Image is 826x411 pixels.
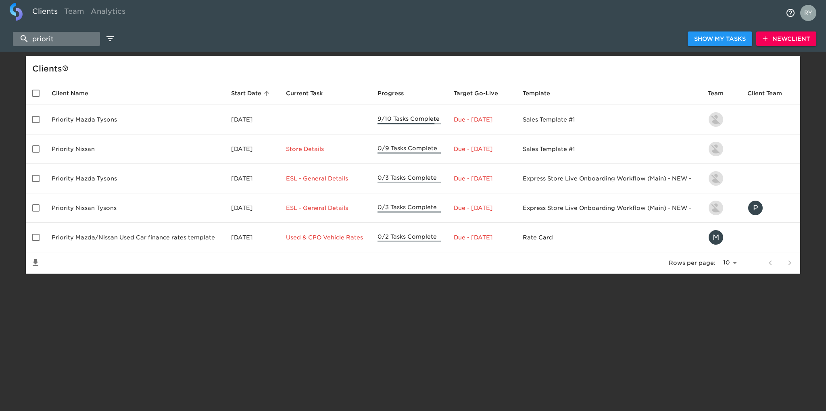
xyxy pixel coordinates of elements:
a: Clients [29,3,61,23]
td: Priority Mazda Tysons [45,105,225,134]
td: [DATE] [225,193,279,223]
td: Priority Nissan [45,134,225,164]
td: Express Store Live Onboarding Workflow (Main) - NEW - [516,164,701,193]
span: Client Team [747,88,793,98]
img: shaun.lewis@roadster.com [709,201,723,215]
input: search [13,32,100,46]
td: [DATE] [225,164,279,193]
td: Rate Card [516,223,701,252]
td: Sales Template #1 [516,105,701,134]
div: michael.sung@roadster.com [708,229,735,245]
div: shaun.lewis@roadster.com [708,200,735,216]
button: NewClient [756,31,816,46]
span: Progress [378,88,414,98]
a: Team [61,3,88,23]
td: 0/3 Tasks Complete [371,193,447,223]
table: enhanced table [26,82,800,274]
button: Save List [26,253,45,273]
span: Start Date [231,88,272,98]
img: logo [10,3,23,21]
img: lowell@roadster.com [709,112,723,127]
div: Client s [32,62,797,75]
div: P [747,200,763,216]
span: Current Task [286,88,334,98]
button: Show My Tasks [688,31,752,46]
p: ESL - General Details [286,204,365,212]
p: Due - [DATE] [454,174,510,182]
td: [DATE] [225,134,279,164]
span: Client Name [52,88,99,98]
td: 9/10 Tasks Complete [371,105,447,134]
td: Priority Nissan Tysons [45,193,225,223]
p: Used & CPO Vehicle Rates [286,233,365,241]
p: Due - [DATE] [454,145,510,153]
p: Due - [DATE] [454,204,510,212]
div: lowell@roadster.com [708,141,735,157]
div: lowell@roadster.com [708,111,735,128]
p: Due - [DATE] [454,115,510,124]
a: Analytics [88,3,129,23]
p: Rows per page: [669,259,715,267]
p: Store Details [286,145,365,153]
span: New Client [763,34,810,44]
td: Sales Template #1 [516,134,701,164]
td: 0/2 Tasks Complete [371,223,447,252]
p: ESL - General Details [286,174,365,182]
span: Calculated based on the start date and the duration of all Tasks contained in this Hub. [454,88,498,98]
span: Show My Tasks [694,34,746,44]
img: Profile [800,5,816,21]
span: Team [708,88,734,98]
td: 0/3 Tasks Complete [371,164,447,193]
td: 0/9 Tasks Complete [371,134,447,164]
span: This is the next Task in this Hub that should be completed [286,88,323,98]
p: Due - [DATE] [454,233,510,241]
button: edit [103,32,117,46]
td: Express Store Live Onboarding Workflow (Main) - NEW - [516,193,701,223]
td: [DATE] [225,105,279,134]
button: notifications [781,3,800,23]
div: patti.zahnle@roadster.com [747,200,794,216]
img: shaun.lewis@roadster.com [709,171,723,186]
div: M [708,229,724,245]
td: Priority Mazda/Nissan Used Car finance rates template [45,223,225,252]
td: [DATE] [225,223,279,252]
span: Template [523,88,561,98]
div: shaun.lewis@roadster.com [708,170,735,187]
span: Target Go-Live [454,88,509,98]
select: rows per page [719,257,740,269]
td: Priority Mazda Tysons [45,164,225,193]
img: lowell@roadster.com [709,142,723,156]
